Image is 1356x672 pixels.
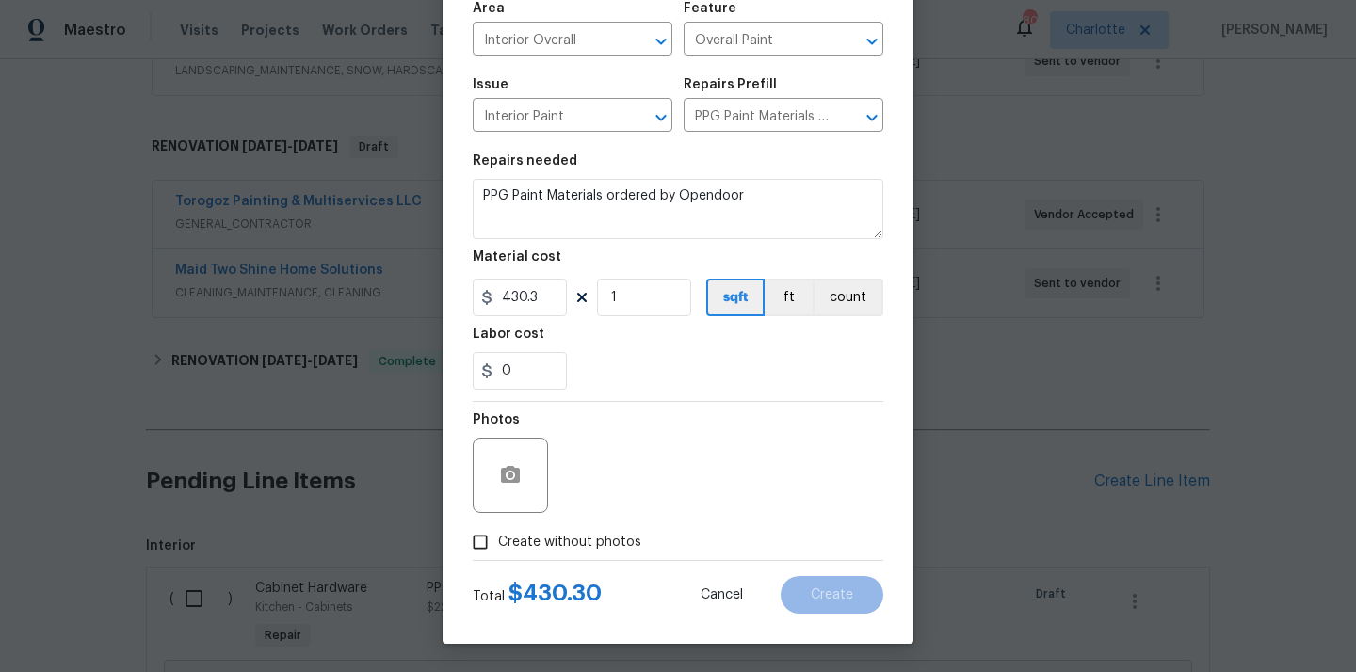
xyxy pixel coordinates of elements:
[473,179,883,239] textarea: PPG Paint Materials ordered by Opendoor
[508,582,602,604] span: $ 430.30
[473,154,577,168] h5: Repairs needed
[648,104,674,131] button: Open
[701,588,743,602] span: Cancel
[859,104,885,131] button: Open
[706,279,765,316] button: sqft
[670,576,773,614] button: Cancel
[765,279,813,316] button: ft
[684,78,777,91] h5: Repairs Prefill
[473,78,508,91] h5: Issue
[473,2,505,15] h5: Area
[473,584,602,606] div: Total
[648,28,674,55] button: Open
[473,250,561,264] h5: Material cost
[813,279,883,316] button: count
[473,413,520,426] h5: Photos
[473,328,544,341] h5: Labor cost
[781,576,883,614] button: Create
[811,588,853,602] span: Create
[498,533,641,552] span: Create without photos
[684,2,736,15] h5: Feature
[859,28,885,55] button: Open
